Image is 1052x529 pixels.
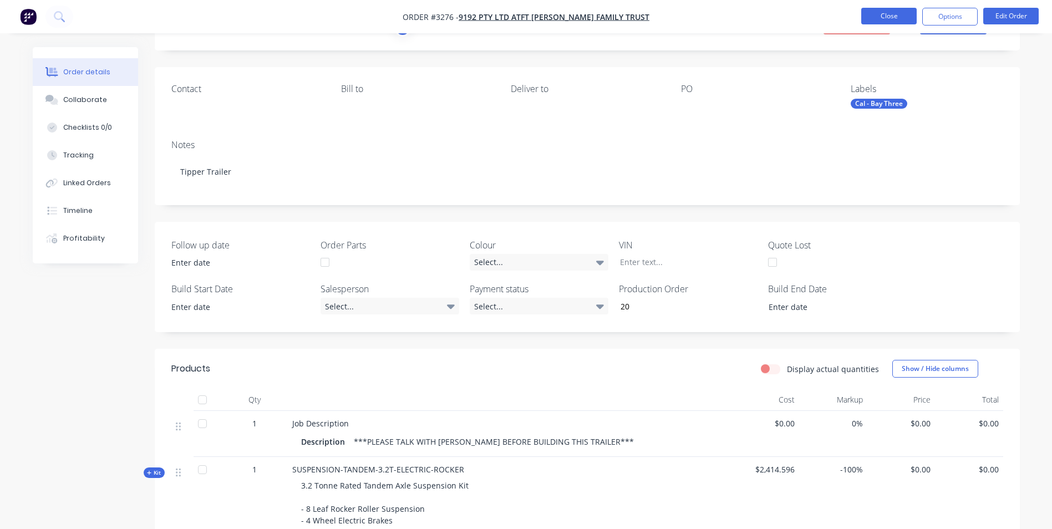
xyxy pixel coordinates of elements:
label: Follow up date [171,238,310,252]
label: Build End Date [768,282,907,296]
div: Collaborate [63,95,107,105]
span: 1 [252,418,257,429]
div: ***PLEASE TALK WITH [PERSON_NAME] BEFORE BUILDING THIS TRAILER*** [349,434,638,450]
div: Linked Orders [63,178,111,188]
a: 9192 Pty Ltd ATFT [PERSON_NAME] Family Trust [459,12,649,22]
div: Select... [470,254,608,271]
div: Tracking [63,150,94,160]
button: Checklists 0/0 [33,114,138,141]
button: Profitability [33,225,138,252]
button: Tracking [33,141,138,169]
div: Select... [470,298,608,314]
span: $0.00 [736,418,795,429]
label: Display actual quantities [787,363,879,375]
div: Cal - Bay Three [851,99,907,109]
div: Markup [799,389,867,411]
div: Products [171,362,210,375]
span: SUSPENSION-TANDEM-3.2T-ELECTRIC-ROCKER [292,464,464,475]
button: Close [861,8,917,24]
div: Timeline [63,206,93,216]
div: PO [681,84,833,94]
label: Payment status [470,282,608,296]
span: Kit [147,469,161,477]
span: -100% [804,464,863,475]
div: Order details [63,67,110,77]
div: Tipper Trailer [171,155,1003,189]
span: 0% [804,418,863,429]
span: $0.00 [939,464,999,475]
div: Price [867,389,936,411]
span: 1 [252,464,257,475]
div: Notes [171,140,1003,150]
span: $0.00 [872,464,931,475]
span: $0.00 [939,418,999,429]
div: Checklists 0/0 [63,123,112,133]
span: $2,414.596 [736,464,795,475]
input: Enter date [164,298,302,315]
label: Build Start Date [171,282,310,296]
span: $0.00 [872,418,931,429]
label: Salesperson [321,282,459,296]
input: Enter date [761,298,899,315]
div: Select... [321,298,459,314]
button: Order details [33,58,138,86]
label: VIN [619,238,758,252]
div: Labels [851,84,1003,94]
button: Edit Order [983,8,1039,24]
div: Total [935,389,1003,411]
div: Description [301,434,349,450]
button: Linked Orders [33,169,138,197]
div: Deliver to [511,84,663,94]
label: Production Order [619,282,758,296]
div: Kit [144,467,165,478]
div: Bill to [341,84,493,94]
input: Enter number... [611,298,758,314]
button: Show / Hide columns [892,360,978,378]
label: Order Parts [321,238,459,252]
label: Quote Lost [768,238,907,252]
div: Profitability [63,233,105,243]
label: Colour [470,238,608,252]
div: Cost [731,389,800,411]
img: Factory [20,8,37,25]
div: Contact [171,84,323,94]
button: Collaborate [33,86,138,114]
span: Order #3276 - [403,12,459,22]
span: Job Description [292,418,349,429]
button: Timeline [33,197,138,225]
button: Options [922,8,978,26]
input: Enter date [164,255,302,271]
div: Qty [221,389,288,411]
